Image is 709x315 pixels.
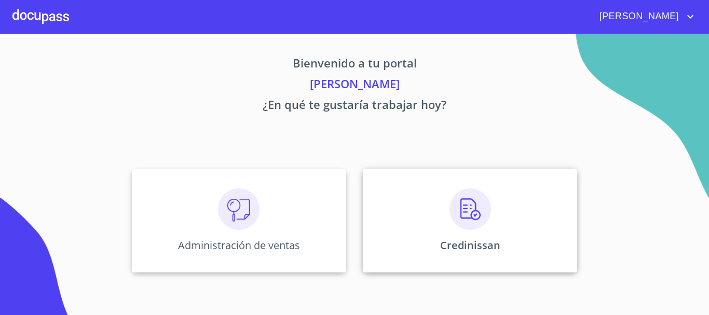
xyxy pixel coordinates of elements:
[218,188,260,230] img: consulta.png
[592,8,697,25] button: account of current user
[35,75,674,96] p: [PERSON_NAME]
[592,8,684,25] span: [PERSON_NAME]
[178,238,300,252] p: Administración de ventas
[449,188,491,230] img: verificacion.png
[35,54,674,75] p: Bienvenido a tu portal
[35,96,674,117] p: ¿En qué te gustaría trabajar hoy?
[440,238,500,252] p: Credinissan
